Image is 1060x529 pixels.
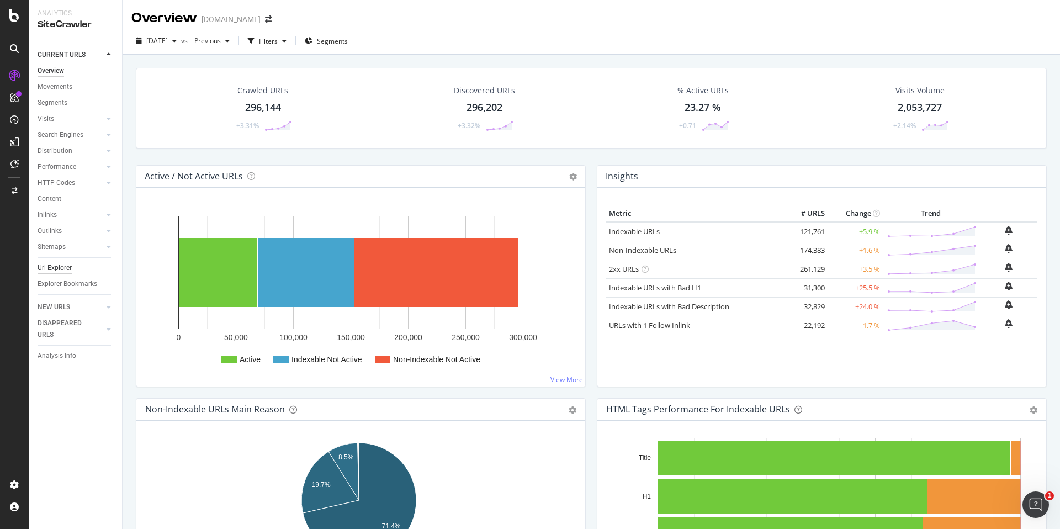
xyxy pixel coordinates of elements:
text: 8.5% [338,453,354,461]
div: 296,144 [245,100,281,115]
div: bell-plus [1005,300,1013,309]
td: 32,829 [783,297,828,316]
a: HTTP Codes [38,177,103,189]
a: URLs with 1 Follow Inlink [609,320,690,330]
div: bell-plus [1005,263,1013,272]
a: Segments [38,97,114,109]
text: 250,000 [452,333,480,342]
a: Outlinks [38,225,103,237]
td: +25.5 % [828,278,883,297]
button: Filters [243,32,291,50]
div: DISAPPEARED URLS [38,318,93,341]
div: Explorer Bookmarks [38,278,97,290]
div: Non-Indexable URLs Main Reason [145,404,285,415]
div: Performance [38,161,76,173]
div: gear [569,406,576,414]
div: bell-plus [1005,244,1013,253]
svg: A chart. [145,205,576,378]
button: Segments [300,32,352,50]
iframe: Intercom live chat [1022,491,1049,518]
span: Previous [190,36,221,45]
div: Movements [38,81,72,93]
td: 174,383 [783,241,828,260]
a: Indexable URLs [609,226,660,236]
td: 261,129 [783,260,828,278]
text: 0 [177,333,181,342]
a: 2xx URLs [609,264,639,274]
th: Trend [883,205,979,222]
td: -1.7 % [828,316,883,335]
div: +3.32% [458,121,480,130]
div: HTTP Codes [38,177,75,189]
a: Explorer Bookmarks [38,278,114,290]
span: 1 [1045,491,1054,500]
div: Analysis Info [38,350,76,362]
a: Url Explorer [38,262,114,274]
h4: Insights [606,169,638,184]
div: NEW URLS [38,301,70,313]
th: # URLS [783,205,828,222]
a: Content [38,193,114,205]
div: Outlinks [38,225,62,237]
span: Segments [317,36,348,46]
td: 31,300 [783,278,828,297]
a: Indexable URLs with Bad H1 [609,283,701,293]
td: +1.6 % [828,241,883,260]
text: 100,000 [279,333,308,342]
td: +5.9 % [828,222,883,241]
text: Indexable Not Active [291,355,362,364]
a: Sitemaps [38,241,103,253]
th: Metric [606,205,783,222]
a: Distribution [38,145,103,157]
i: Options [569,173,577,181]
div: % Active URLs [677,85,729,96]
a: Visits [38,113,103,125]
div: gear [1030,406,1037,414]
div: Overview [38,65,64,77]
div: Content [38,193,61,205]
span: 2025 Aug. 16th [146,36,168,45]
a: Search Engines [38,129,103,141]
text: Title [639,454,651,462]
text: H1 [643,493,651,500]
div: 2,053,727 [898,100,942,115]
text: 200,000 [394,333,422,342]
div: Url Explorer [38,262,72,274]
a: Indexable URLs with Bad Description [609,301,729,311]
text: Active [240,355,261,364]
div: bell-plus [1005,319,1013,328]
a: DISAPPEARED URLS [38,318,103,341]
td: 121,761 [783,222,828,241]
a: Non-Indexable URLs [609,245,676,255]
text: 300,000 [509,333,537,342]
div: +2.14% [893,121,916,130]
div: bell-plus [1005,226,1013,235]
div: SiteCrawler [38,18,113,31]
div: Segments [38,97,67,109]
div: Search Engines [38,129,83,141]
div: Overview [131,9,197,28]
a: Overview [38,65,114,77]
a: Movements [38,81,114,93]
text: 19.7% [312,481,331,489]
td: +24.0 % [828,297,883,316]
div: HTML Tags Performance for Indexable URLs [606,404,790,415]
a: NEW URLS [38,301,103,313]
text: 50,000 [224,333,248,342]
text: Non-Indexable Not Active [393,355,480,364]
div: Analytics [38,9,113,18]
div: CURRENT URLS [38,49,86,61]
th: Change [828,205,883,222]
div: Visits Volume [895,85,945,96]
a: View More [550,375,583,384]
div: Filters [259,36,278,46]
div: 296,202 [467,100,502,115]
div: bell-plus [1005,282,1013,290]
div: 23.27 % [685,100,721,115]
div: Discovered URLs [454,85,515,96]
h4: Active / Not Active URLs [145,169,243,184]
a: CURRENT URLS [38,49,103,61]
span: vs [181,36,190,45]
div: Inlinks [38,209,57,221]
